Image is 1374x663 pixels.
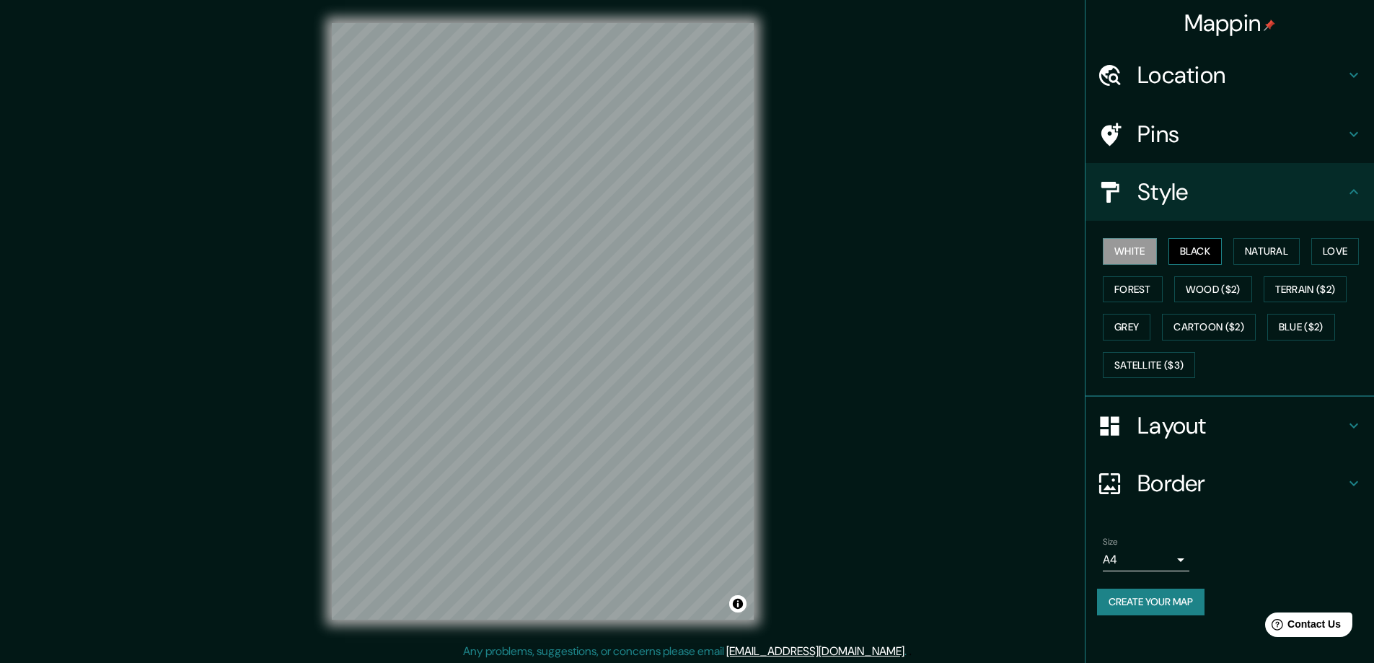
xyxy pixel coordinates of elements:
[1233,238,1300,265] button: Natural
[1103,536,1118,548] label: Size
[1103,548,1189,571] div: A4
[1085,163,1374,221] div: Style
[1085,397,1374,455] div: Layout
[1137,61,1345,89] h4: Location
[1103,352,1195,379] button: Satellite ($3)
[729,595,747,612] button: Toggle attribution
[1137,120,1345,149] h4: Pins
[1264,19,1275,31] img: pin-icon.png
[1168,238,1223,265] button: Black
[1174,276,1252,303] button: Wood ($2)
[909,643,912,660] div: .
[332,23,754,620] canvas: Map
[1103,314,1150,341] button: Grey
[1184,9,1276,38] h4: Mappin
[1137,469,1345,498] h4: Border
[1264,276,1347,303] button: Terrain ($2)
[1085,105,1374,163] div: Pins
[1085,46,1374,104] div: Location
[1137,411,1345,440] h4: Layout
[1097,589,1205,615] button: Create your map
[1311,238,1359,265] button: Love
[1103,238,1157,265] button: White
[1085,455,1374,512] div: Border
[1103,276,1163,303] button: Forest
[1267,314,1335,341] button: Blue ($2)
[1162,314,1256,341] button: Cartoon ($2)
[1246,607,1358,647] iframe: Help widget launcher
[1137,177,1345,206] h4: Style
[726,644,904,659] a: [EMAIL_ADDRESS][DOMAIN_NAME]
[463,643,907,660] p: Any problems, suggestions, or concerns please email .
[907,643,909,660] div: .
